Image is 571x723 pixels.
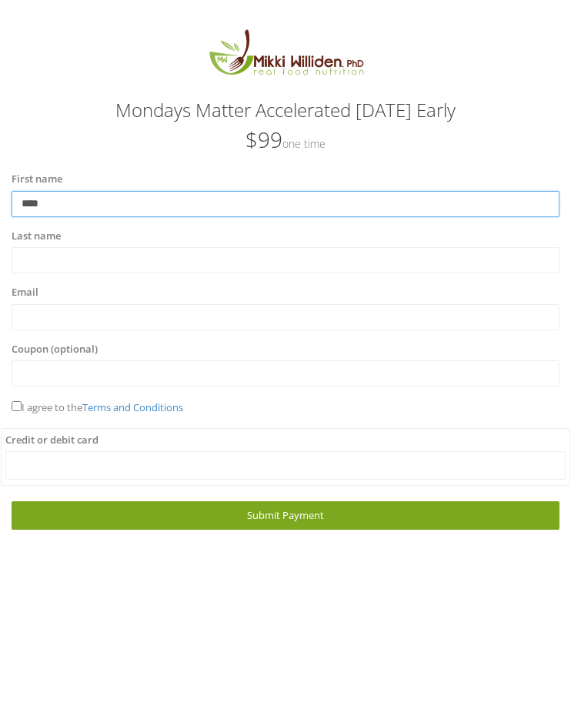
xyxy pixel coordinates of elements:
[12,501,559,530] a: Submit Payment
[12,400,183,414] span: I agree to the
[5,433,99,448] label: Credit or debit card
[12,172,62,187] label: First name
[15,459,556,472] iframe: Secure card payment input frame
[12,229,61,244] label: Last name
[12,342,98,357] label: Coupon (optional)
[247,508,324,522] span: Submit Payment
[12,285,38,300] label: Email
[245,125,326,154] span: $99
[12,100,559,120] h3: Mondays Matter Accelerated [DATE] Early
[82,400,183,414] a: Terms and Conditions
[282,136,326,151] small: One time
[198,27,373,85] img: MikkiLogoMain.png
